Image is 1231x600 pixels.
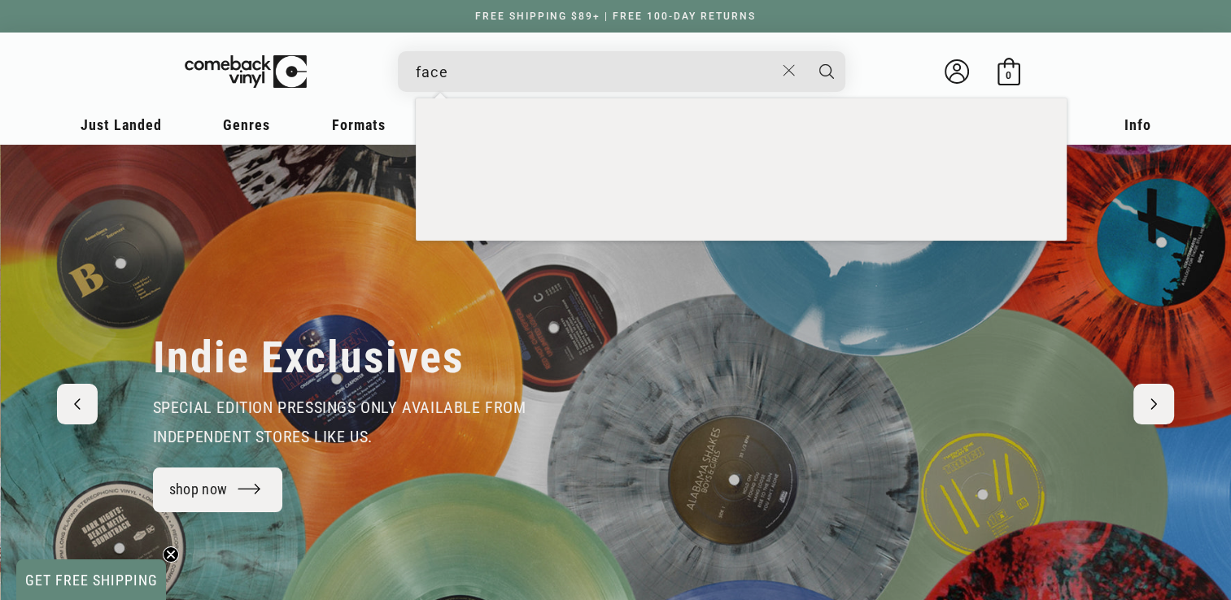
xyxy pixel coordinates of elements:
[25,572,158,589] span: GET FREE SHIPPING
[416,55,775,89] input: When autocomplete results are available use up and down arrows to review and enter to select
[153,331,465,385] h2: Indie Exclusives
[223,116,270,133] span: Genres
[153,467,283,512] a: shop now
[332,116,386,133] span: Formats
[163,546,179,563] button: Close teaser
[398,51,845,92] div: Search
[1006,69,1011,81] span: 0
[774,53,804,89] button: Close
[806,51,847,92] button: Search
[153,398,526,446] span: special edition pressings only available from independent stores like us.
[1133,384,1174,424] button: Next slide
[16,559,166,600] div: GET FREE SHIPPINGClose teaser
[459,11,772,22] a: FREE SHIPPING $89+ | FREE 100-DAY RETURNS
[57,384,98,424] button: Previous slide
[81,116,162,133] span: Just Landed
[1124,116,1151,133] span: Info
